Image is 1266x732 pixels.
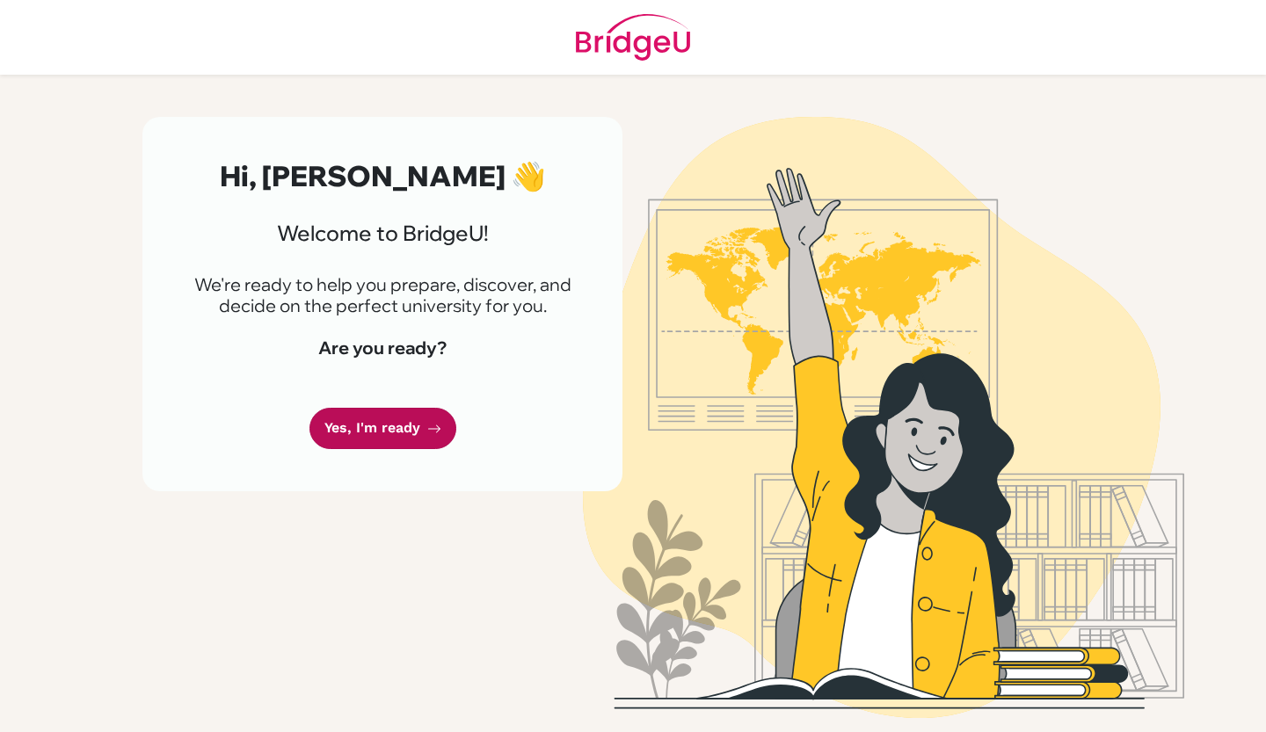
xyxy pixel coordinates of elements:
[185,274,580,316] p: We're ready to help you prepare, discover, and decide on the perfect university for you.
[185,337,580,359] h4: Are you ready?
[185,221,580,246] h3: Welcome to BridgeU!
[309,408,456,449] a: Yes, I'm ready
[185,159,580,192] h2: Hi, [PERSON_NAME] 👋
